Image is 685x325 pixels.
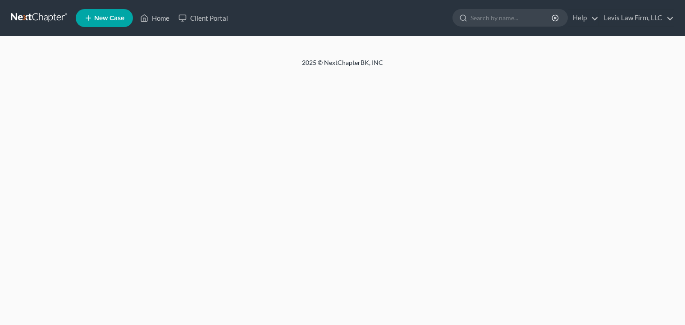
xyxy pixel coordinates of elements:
span: New Case [94,15,124,22]
input: Search by name... [470,9,553,26]
a: Home [136,10,174,26]
a: Help [568,10,598,26]
a: Client Portal [174,10,233,26]
div: 2025 © NextChapterBK, INC [86,58,599,74]
a: Levis Law Firm, LLC [599,10,674,26]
